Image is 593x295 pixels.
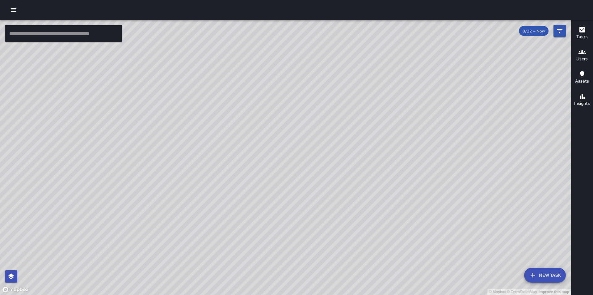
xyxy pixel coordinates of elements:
h6: Insights [574,100,590,107]
span: 8/22 — Now [519,28,549,34]
button: Users [571,45,593,67]
button: Insights [571,89,593,111]
button: New Task [524,268,566,283]
h6: Assets [575,78,589,85]
h6: Users [576,56,588,62]
button: Filters [553,25,566,37]
button: Tasks [571,22,593,45]
button: Assets [571,67,593,89]
h6: Tasks [576,33,588,40]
